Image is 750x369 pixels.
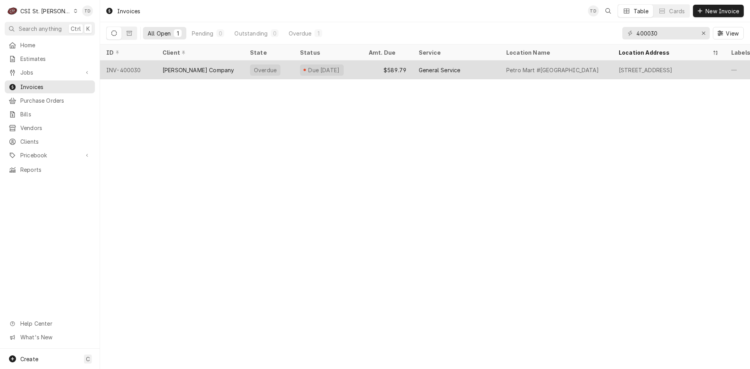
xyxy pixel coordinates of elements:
div: Overdue [289,29,311,37]
div: 0 [218,29,223,37]
div: Service [419,48,492,57]
span: Reports [20,166,91,174]
a: Reports [5,163,95,176]
input: Keyword search [636,27,695,39]
span: Vendors [20,124,91,132]
div: TD [82,5,93,16]
div: Outstanding [234,29,268,37]
span: Help Center [20,319,90,328]
div: Cards [669,7,685,15]
div: 0 [272,29,277,37]
div: 1 [175,29,180,37]
div: CSI St. Louis's Avatar [7,5,18,16]
div: Overdue [253,66,277,74]
div: State [250,48,287,57]
span: Invoices [20,83,91,91]
div: CSI St. [PERSON_NAME] [20,7,71,15]
div: Amt. Due [369,48,405,57]
button: View [713,27,744,39]
div: Location Name [506,48,605,57]
span: Create [20,356,38,362]
div: Status [300,48,355,57]
span: K [86,25,90,33]
a: Go to What's New [5,331,95,344]
a: Purchase Orders [5,94,95,107]
div: 1 [316,29,321,37]
button: Search anythingCtrlK [5,22,95,36]
div: Location Address [619,48,711,57]
a: Estimates [5,52,95,65]
div: Tim Devereux's Avatar [588,5,599,16]
span: Estimates [20,55,91,63]
div: INV-400030 [100,61,156,79]
div: Client [162,48,236,57]
div: Pending [192,29,213,37]
div: $589.79 [362,61,412,79]
span: Ctrl [71,25,81,33]
span: Clients [20,137,91,146]
div: Tim Devereux's Avatar [82,5,93,16]
a: Invoices [5,80,95,93]
div: General Service [419,66,460,74]
div: TD [588,5,599,16]
a: Home [5,39,95,52]
a: Clients [5,135,95,148]
span: C [86,355,90,363]
span: Purchase Orders [20,96,91,105]
span: Bills [20,110,91,118]
span: Search anything [19,25,62,33]
a: Bills [5,108,95,121]
button: Open search [602,5,614,17]
span: New Invoice [704,7,741,15]
a: Vendors [5,121,95,134]
div: [PERSON_NAME] Company [162,66,234,74]
div: Due [DATE] [307,66,341,74]
button: Erase input [697,27,710,39]
span: Pricebook [20,151,79,159]
a: Go to Pricebook [5,149,95,162]
span: Home [20,41,91,49]
span: View [724,29,740,37]
a: Go to Jobs [5,66,95,79]
div: All Open [148,29,171,37]
div: [STREET_ADDRESS] [619,66,673,74]
div: Petro Mart #[GEOGRAPHIC_DATA] [506,66,599,74]
button: New Invoice [693,5,744,17]
div: Table [634,7,649,15]
div: ID [106,48,148,57]
div: C [7,5,18,16]
a: Go to Help Center [5,317,95,330]
span: What's New [20,333,90,341]
span: Jobs [20,68,79,77]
